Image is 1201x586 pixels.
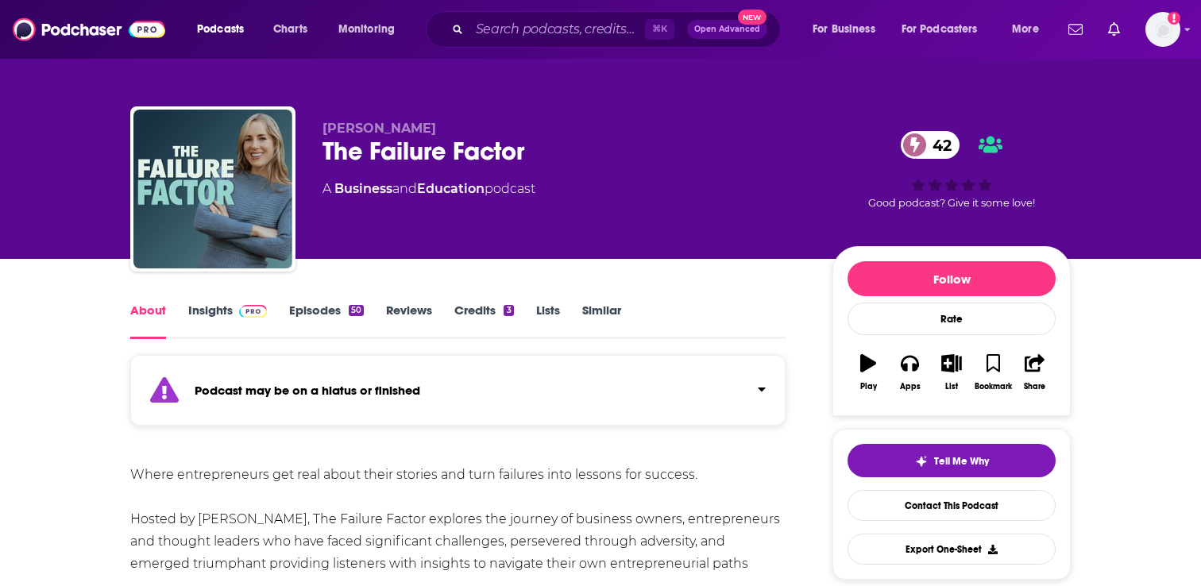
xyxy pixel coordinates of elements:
[386,303,432,339] a: Reviews
[133,110,292,268] img: The Failure Factor
[469,17,645,42] input: Search podcasts, credits, & more...
[901,131,960,159] a: 42
[1145,12,1180,47] button: Show profile menu
[645,19,674,40] span: ⌘ K
[195,383,420,398] strong: Podcast may be on a hiatus or finished
[1145,12,1180,47] span: Logged in as AutumnKatie
[972,344,1014,401] button: Bookmark
[263,17,317,42] a: Charts
[273,18,307,40] span: Charts
[891,17,1001,42] button: open menu
[130,303,166,339] a: About
[813,18,875,40] span: For Business
[349,305,364,316] div: 50
[860,382,877,391] div: Play
[902,18,978,40] span: For Podcasters
[417,181,485,196] a: Education
[915,455,928,468] img: tell me why sparkle
[186,17,265,42] button: open menu
[327,17,415,42] button: open menu
[454,303,513,339] a: Credits3
[848,261,1056,296] button: Follow
[1102,16,1126,43] a: Show notifications dropdown
[1001,17,1059,42] button: open menu
[239,305,267,318] img: Podchaser Pro
[1145,12,1180,47] img: User Profile
[322,179,535,199] div: A podcast
[1014,344,1056,401] button: Share
[504,305,513,316] div: 3
[848,534,1056,565] button: Export One-Sheet
[582,303,621,339] a: Similar
[392,181,417,196] span: and
[900,382,921,391] div: Apps
[13,14,165,44] img: Podchaser - Follow, Share and Rate Podcasts
[931,344,972,401] button: List
[130,364,786,426] section: Click to expand status details
[1168,12,1180,25] svg: Add a profile image
[1024,382,1045,391] div: Share
[848,444,1056,477] button: tell me why sparkleTell Me Why
[694,25,760,33] span: Open Advanced
[738,10,767,25] span: New
[188,303,267,339] a: InsightsPodchaser Pro
[975,382,1012,391] div: Bookmark
[945,382,958,391] div: List
[848,344,889,401] button: Play
[441,11,796,48] div: Search podcasts, credits, & more...
[687,20,767,39] button: Open AdvancedNew
[334,181,392,196] a: Business
[289,303,364,339] a: Episodes50
[197,18,244,40] span: Podcasts
[848,303,1056,335] div: Rate
[868,197,1035,209] span: Good podcast? Give it some love!
[917,131,960,159] span: 42
[934,455,989,468] span: Tell Me Why
[889,344,930,401] button: Apps
[1012,18,1039,40] span: More
[536,303,560,339] a: Lists
[801,17,895,42] button: open menu
[338,18,395,40] span: Monitoring
[848,490,1056,521] a: Contact This Podcast
[832,121,1071,219] div: 42Good podcast? Give it some love!
[1062,16,1089,43] a: Show notifications dropdown
[322,121,436,136] span: [PERSON_NAME]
